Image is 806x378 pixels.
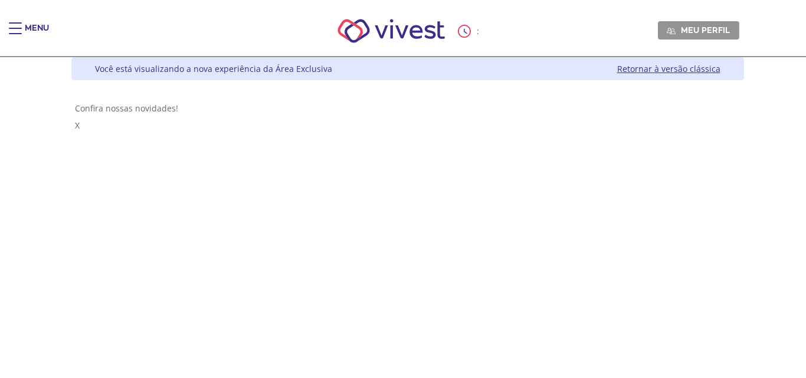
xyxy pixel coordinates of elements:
img: Meu perfil [667,27,676,35]
a: Meu perfil [658,21,739,39]
span: X [75,120,80,131]
div: : [458,25,481,38]
a: Retornar à versão clássica [617,63,720,74]
img: Vivest [325,6,458,56]
div: Você está visualizando a nova experiência da Área Exclusiva [95,63,332,74]
div: Vivest [63,57,744,378]
div: Menu [25,22,49,46]
div: Confira nossas novidades! [75,103,741,114]
span: Meu perfil [681,25,730,35]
